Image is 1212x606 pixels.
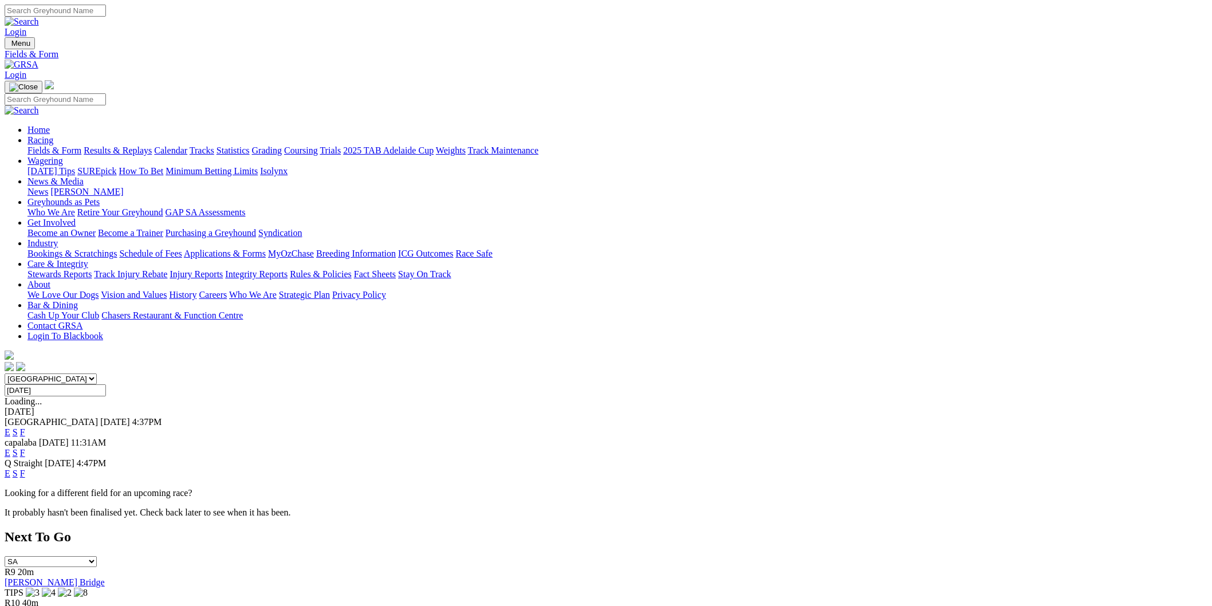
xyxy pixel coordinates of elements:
a: Track Maintenance [468,145,538,155]
a: SUREpick [77,166,116,176]
a: Tracks [190,145,214,155]
a: Industry [27,238,58,248]
a: We Love Our Dogs [27,290,99,300]
a: Grading [252,145,282,155]
a: Schedule of Fees [119,249,182,258]
button: Toggle navigation [5,81,42,93]
a: Who We Are [27,207,75,217]
a: Bookings & Scratchings [27,249,117,258]
div: About [27,290,1207,300]
div: Wagering [27,166,1207,176]
span: 11:31AM [71,438,107,447]
a: Syndication [258,228,302,238]
div: Greyhounds as Pets [27,207,1207,218]
a: Care & Integrity [27,259,88,269]
a: How To Bet [119,166,164,176]
span: [DATE] [100,417,130,427]
a: Breeding Information [316,249,396,258]
a: 2025 TAB Adelaide Cup [343,145,434,155]
a: Rules & Policies [290,269,352,279]
a: F [20,469,25,478]
img: Search [5,17,39,27]
a: News [27,187,48,196]
a: Stewards Reports [27,269,92,279]
a: GAP SA Assessments [166,207,246,217]
a: Contact GRSA [27,321,82,330]
a: Fact Sheets [354,269,396,279]
a: MyOzChase [268,249,314,258]
a: About [27,280,50,289]
span: [GEOGRAPHIC_DATA] [5,417,98,427]
a: Become a Trainer [98,228,163,238]
a: Vision and Values [101,290,167,300]
a: Login To Blackbook [27,331,103,341]
a: F [20,448,25,458]
a: Coursing [284,145,318,155]
div: Bar & Dining [27,310,1207,321]
a: Privacy Policy [332,290,386,300]
a: Race Safe [455,249,492,258]
a: Minimum Betting Limits [166,166,258,176]
button: Toggle navigation [5,37,35,49]
a: Track Injury Rebate [94,269,167,279]
div: Racing [27,145,1207,156]
a: Careers [199,290,227,300]
span: [DATE] [39,438,69,447]
a: Strategic Plan [279,290,330,300]
span: [DATE] [45,458,74,468]
div: Industry [27,249,1207,259]
img: GRSA [5,60,38,70]
a: Injury Reports [170,269,223,279]
a: Purchasing a Greyhound [166,228,256,238]
input: Select date [5,384,106,396]
span: capalaba [5,438,37,447]
span: R9 [5,567,15,577]
a: Calendar [154,145,187,155]
img: twitter.svg [16,362,25,371]
div: [DATE] [5,407,1207,417]
span: 4:47PM [77,458,107,468]
a: E [5,427,10,437]
a: Racing [27,135,53,145]
a: Login [5,70,26,80]
span: 20m [18,567,34,577]
a: Isolynx [260,166,288,176]
a: Trials [320,145,341,155]
a: E [5,448,10,458]
partial: It probably hasn't been finalised yet. Check back later to see when it has been. [5,507,291,517]
a: [PERSON_NAME] [50,187,123,196]
a: Applications & Forms [184,249,266,258]
a: S [13,427,18,437]
img: Close [9,82,38,92]
a: Greyhounds as Pets [27,197,100,207]
input: Search [5,93,106,105]
a: History [169,290,196,300]
a: Get Involved [27,218,76,227]
a: Login [5,27,26,37]
a: Fields & Form [27,145,81,155]
a: Home [27,125,50,135]
p: Looking for a different field for an upcoming race? [5,488,1207,498]
a: E [5,469,10,478]
a: Wagering [27,156,63,166]
a: Integrity Reports [225,269,288,279]
a: S [13,448,18,458]
a: Fields & Form [5,49,1207,60]
img: logo-grsa-white.png [5,351,14,360]
a: Weights [436,145,466,155]
h2: Next To Go [5,529,1207,545]
a: Statistics [217,145,250,155]
a: Bar & Dining [27,300,78,310]
span: Loading... [5,396,42,406]
span: 4:37PM [132,417,162,427]
div: News & Media [27,187,1207,197]
a: Stay On Track [398,269,451,279]
span: Q Straight [5,458,42,468]
input: Search [5,5,106,17]
img: 4 [42,588,56,598]
span: Menu [11,39,30,48]
a: Chasers Restaurant & Function Centre [101,310,243,320]
a: Retire Your Greyhound [77,207,163,217]
img: 8 [74,588,88,598]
